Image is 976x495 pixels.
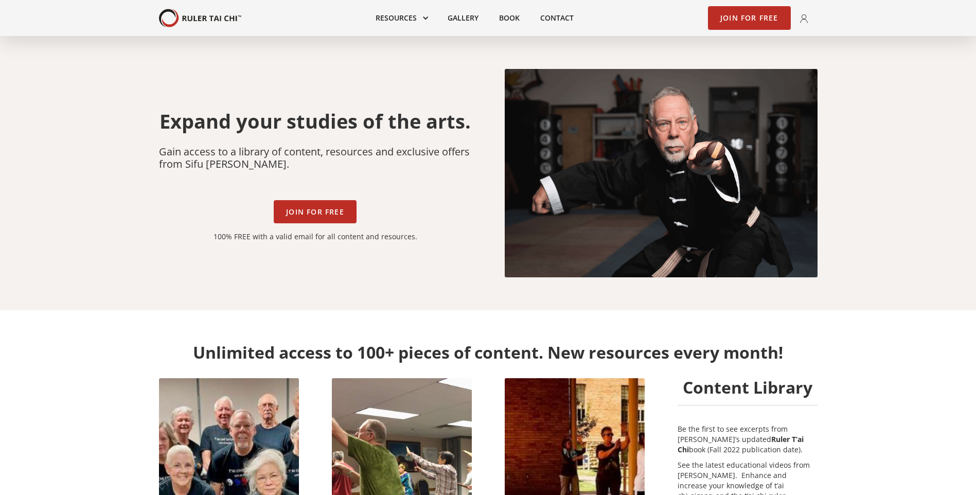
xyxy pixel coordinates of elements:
h2: Content Library [683,378,812,397]
p: Gain access to a library of content, resources and exclusive offers from Sifu [PERSON_NAME]. [159,146,472,170]
a: home [159,9,241,28]
a: Gallery [437,7,489,29]
img: Your Brand Name [159,9,241,28]
p: 100% FREE with a valid email for all content and resources. [214,232,417,242]
strong: Ruler T’ai Chi [678,434,804,454]
a: Book [489,7,530,29]
p: Be the first to see excerpts from [PERSON_NAME]’s updated book (Fall 2022 publication date). [678,424,818,455]
a: Join for Free [274,200,357,224]
a: Join for Free [708,6,791,30]
h2: Unlimited access to 100+ pieces of content. New resources every month! [159,343,818,362]
a: Contact [530,7,584,29]
div: Resources [365,7,437,29]
h1: Expand your studies of the arts. [159,110,471,132]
